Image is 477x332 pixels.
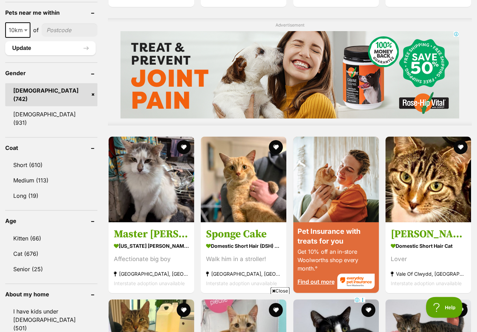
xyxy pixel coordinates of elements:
strong: Domestic Short Hair (DSH) Cat [206,241,281,251]
button: favourite [361,303,375,317]
header: Gender [5,70,97,77]
strong: Domestic Short Hair Cat [391,241,466,251]
button: favourite [454,140,468,154]
a: Long (19) [5,189,97,203]
a: Senior (25) [5,262,97,277]
iframe: Advertisement [111,297,366,329]
span: 10km [6,26,30,35]
img: Sponge Cake - Domestic Short Hair (DSH) Cat [201,137,286,223]
button: favourite [177,140,191,154]
h3: Sponge Cake [206,228,281,241]
iframe: Advertisement [120,31,459,119]
span: Interstate adoption unavailable [206,280,277,286]
span: of [33,26,39,35]
span: Interstate adoption unavailable [114,280,185,286]
img: Master Leo - Maine Coon Cat [109,137,194,223]
div: Advertisement [108,19,472,126]
h3: [PERSON_NAME] aka Moose [391,228,466,241]
div: Lover [391,254,466,264]
input: postcode [42,24,97,37]
strong: [GEOGRAPHIC_DATA], [GEOGRAPHIC_DATA] [206,269,281,279]
header: Coat [5,145,97,151]
a: Sponge Cake Domestic Short Hair (DSH) Cat Walk him in a stroller! [GEOGRAPHIC_DATA], [GEOGRAPHIC_... [201,222,286,293]
a: [DEMOGRAPHIC_DATA] (742) [5,84,97,107]
img: Bobby aka Moose - Domestic Short Hair Cat [386,137,471,223]
a: Master [PERSON_NAME] [US_STATE] [PERSON_NAME] Cat Affectionate big boy [GEOGRAPHIC_DATA], [GEOGRA... [109,222,194,293]
h3: Master [PERSON_NAME] [114,228,189,241]
a: Medium (113) [5,173,97,188]
strong: Vale Of Clwydd, [GEOGRAPHIC_DATA] [391,269,466,279]
div: Walk him in a stroller! [206,254,281,264]
strong: [GEOGRAPHIC_DATA], [GEOGRAPHIC_DATA] [114,269,189,279]
header: Pets near me within [5,10,97,16]
header: Age [5,218,97,224]
iframe: Help Scout Beacon - Open [426,297,463,318]
a: Short (610) [5,158,97,173]
button: Update [5,42,96,56]
button: favourite [269,140,283,154]
span: 10km [5,23,30,38]
a: Kitten (66) [5,231,97,246]
a: [PERSON_NAME] aka Moose Domestic Short Hair Cat Lover Vale Of Clwydd, [GEOGRAPHIC_DATA] Interstat... [386,222,471,293]
a: [DEMOGRAPHIC_DATA] (931) [5,107,97,130]
span: Interstate adoption unavailable [391,280,462,286]
a: Cat (676) [5,247,97,261]
strong: [US_STATE] [PERSON_NAME] Cat [114,241,189,251]
span: Close [271,287,289,294]
header: About my home [5,291,97,298]
div: Affectionate big boy [114,254,189,264]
